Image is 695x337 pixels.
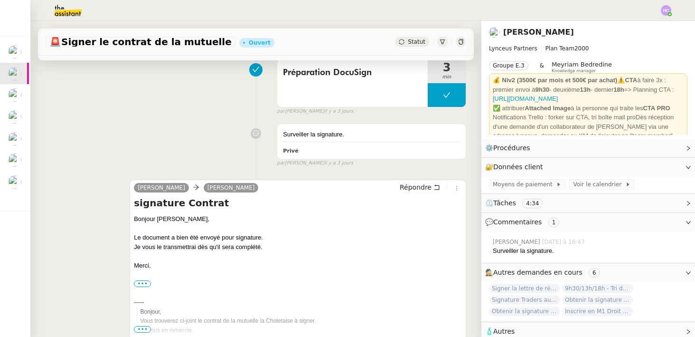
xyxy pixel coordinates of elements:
div: 🔐Données client [481,158,695,176]
span: Obtenir la signature de [PERSON_NAME] [489,307,560,316]
span: Répondre [400,183,432,192]
div: Merci, [134,261,462,270]
div: ⚙️Procédures [481,139,695,157]
b: Privé [283,148,298,154]
span: ⚙️ [485,143,535,154]
span: Signer le contrat de la mutuelle [49,37,232,47]
span: Meyriam Bedredine [552,61,612,68]
span: Knowledge manager [552,68,596,74]
div: 🕵️Autres demandes en cours 6 [481,263,695,282]
small: [PERSON_NAME] [277,159,353,167]
strong: 9h30 [535,86,550,93]
img: users%2Fa6PbEmLwvGXylUqKytRPpDpAx153%2Favatar%2Ffanny.png [8,154,21,167]
div: Je vous le transmettrai dès qu'il sera complété. [134,242,462,252]
span: par [277,107,285,116]
label: ••• [134,280,151,287]
h4: signature Contrat [134,196,462,210]
span: 9h30/13h/18h - Tri de la boite mail PRO - 19 septembre 2025 [562,284,633,293]
span: 💬 [485,218,563,226]
span: par [277,159,285,167]
a: [PERSON_NAME] [503,28,574,37]
span: Autres demandes en cours [493,269,582,276]
div: Notifications Trello : forker sur CTA, tri boîte mail proDès réception d'une demande d'un collabo... [493,113,684,141]
span: ⏲️ [485,199,551,207]
div: Le document a bien été envoyé pour signature. [134,233,462,242]
nz-tag: 4:34 [522,199,543,208]
strong: 18h [613,86,624,93]
app-user-label: Knowledge manager [552,61,612,73]
span: [DATE] à 16:47 [542,238,587,246]
span: 3 [428,62,466,73]
span: & [540,61,544,73]
a: [PERSON_NAME] [204,183,259,192]
span: Tâches [493,199,516,207]
span: Obtenir la signature de [PERSON_NAME] [562,295,633,305]
nz-tag: Groupe E.3 [489,61,528,70]
span: 🚨 [49,36,61,48]
div: ✅ attribuer à la personne qui traite les [493,104,684,113]
a: [PERSON_NAME] [134,183,189,192]
span: Données client [493,163,543,171]
img: users%2FNmPW3RcGagVdwlUj0SIRjiM8zA23%2Favatar%2Fb3e8f68e-88d8-429d-a2bd-00fb6f2d12db [8,110,21,124]
span: min [428,73,466,81]
img: users%2Fa6PbEmLwvGXylUqKytRPpDpAx153%2Favatar%2Ffanny.png [8,132,21,145]
span: [PERSON_NAME] [493,238,542,246]
small: [PERSON_NAME] [277,107,353,116]
span: Lynceus Partners [489,45,537,52]
div: ⏲️Tâches 4:34 [481,194,695,212]
strong: Attached Image [525,105,571,112]
div: Surveiller la signature. [493,246,687,256]
nz-tag: 1 [548,218,560,227]
strong: CTA PRO [643,105,670,112]
a: [URL][DOMAIN_NAME] [493,95,558,102]
img: svg [661,5,671,16]
span: Statut [408,39,425,45]
strong: 13h [580,86,591,93]
div: Ouvert [249,40,271,46]
span: Procédures [493,144,530,152]
span: Plan Team [545,45,574,52]
span: Inscrire en M1 Droit des affaires [562,307,633,316]
span: Bonjour, Vous trouverez ci-joint le contrat de la mutuelle la Choletaise à signer. Je vous en rem... [141,308,316,334]
img: users%2FTDxDvmCjFdN3QFePFNGdQUcJcQk1%2Favatar%2F0cfb3a67-8790-4592-a9ec-92226c678442 [8,67,21,80]
img: users%2FTDxDvmCjFdN3QFePFNGdQUcJcQk1%2Favatar%2F0cfb3a67-8790-4592-a9ec-92226c678442 [8,88,21,102]
img: users%2Fa6PbEmLwvGXylUqKytRPpDpAx153%2Favatar%2Ffanny.png [8,45,21,58]
span: Autres [493,327,515,335]
span: 🕵️ [485,269,604,276]
nz-tag: 6 [589,268,600,278]
div: ----- [134,298,462,307]
span: 2000 [574,45,589,52]
div: Surveiller la signature. [283,130,460,139]
span: Préparation DocuSign [283,66,422,80]
div: ⚠️ à faire 3x : premier envoi à - deuxième - dernier => Planning CTA : [493,76,684,104]
button: Répondre [396,182,443,193]
span: Commentaires [493,218,542,226]
img: users%2FTDxDvmCjFdN3QFePFNGdQUcJcQk1%2Favatar%2F0cfb3a67-8790-4592-a9ec-92226c678442 [489,27,499,38]
img: users%2Fo4K84Ijfr6OOM0fa5Hz4riIOf4g2%2Favatar%2FChatGPT%20Image%201%20aou%CC%82t%202025%2C%2010_2... [8,175,21,189]
span: 🧴 [485,327,515,335]
div: 💬Commentaires 1 [481,213,695,231]
span: Signature Traders autorisés [489,295,560,305]
span: ••• [134,326,151,333]
span: Moyens de paiement [493,180,556,189]
span: 🔐 [485,162,547,173]
span: il y a 3 jours [324,107,353,116]
strong: CTA [625,77,637,84]
span: il y a 3 jours [324,159,353,167]
span: Signer la lettre de rémunération [489,284,560,293]
div: Bonjour [PERSON_NAME], [134,214,462,224]
strong: 💰 Niv2 (3500€ par mois et 500€ par achat) [493,77,617,84]
span: Voir le calendrier [573,180,625,189]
